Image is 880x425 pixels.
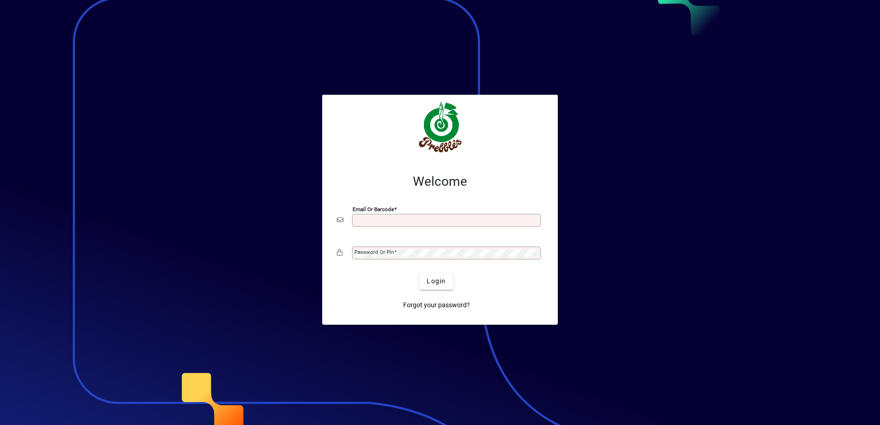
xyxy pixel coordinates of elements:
button: Login [419,273,453,290]
span: Login [427,276,446,286]
a: Forgot your password? [399,297,474,314]
span: Forgot your password? [403,300,470,310]
h2: Welcome [337,174,543,190]
mat-label: Password or Pin [354,249,394,255]
mat-label: Email or Barcode [353,206,394,212]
